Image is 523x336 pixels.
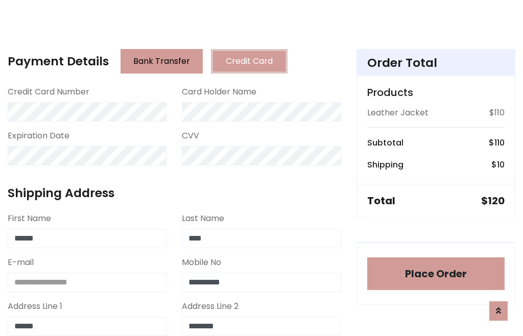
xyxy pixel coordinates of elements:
[8,256,34,269] label: E-mail
[481,195,505,207] h5: $
[367,86,505,99] h5: Products
[491,160,505,170] h6: $
[497,159,505,171] span: 10
[8,86,89,98] label: Credit Card Number
[8,212,51,225] label: First Name
[8,186,341,200] h4: Shipping Address
[494,137,505,149] span: 110
[488,194,505,208] span: 120
[121,49,203,74] button: Bank Transfer
[489,107,505,119] p: $110
[367,257,505,290] button: Place Order
[489,138,505,148] h6: $
[182,130,199,142] label: CVV
[8,130,69,142] label: Expiration Date
[182,300,239,313] label: Address Line 2
[182,256,221,269] label: Mobile No
[182,212,224,225] label: Last Name
[367,138,403,148] h6: Subtotal
[8,300,62,313] label: Address Line 1
[211,49,288,74] button: Credit Card
[367,160,403,170] h6: Shipping
[182,86,256,98] label: Card Holder Name
[367,195,395,207] h5: Total
[367,107,429,119] p: Leather Jacket
[367,56,505,70] h4: Order Total
[8,54,109,68] h4: Payment Details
